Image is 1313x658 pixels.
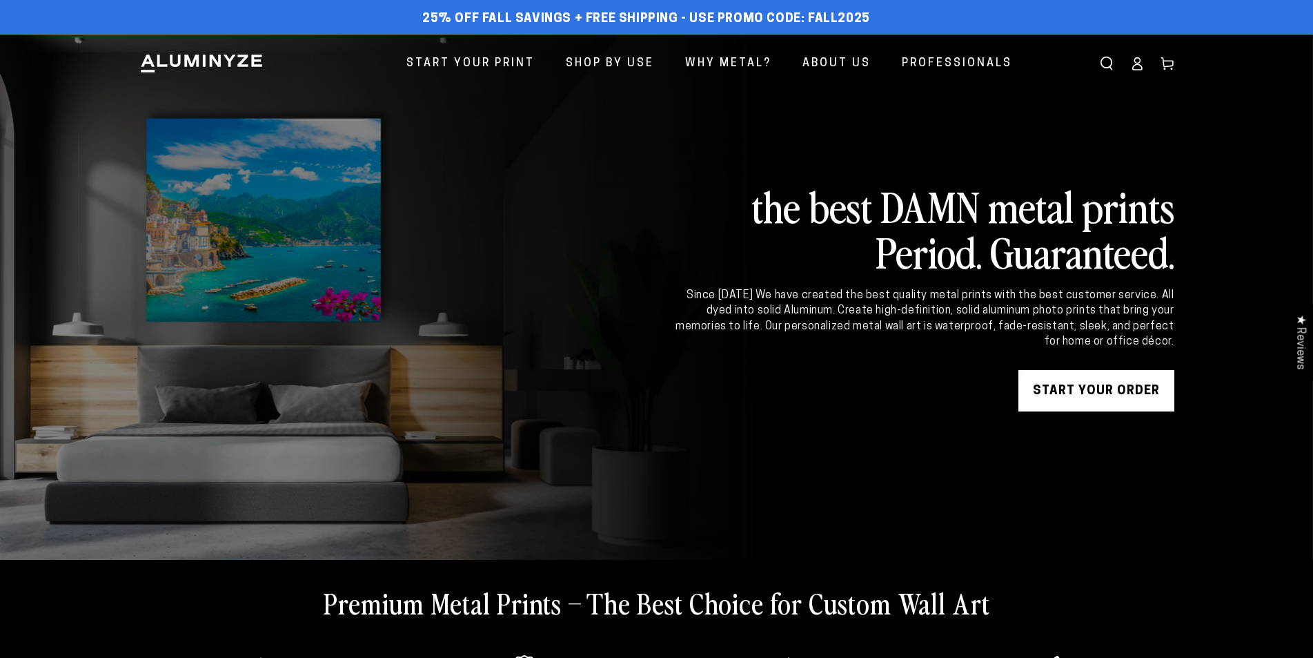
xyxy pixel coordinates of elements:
[406,54,535,74] span: Start Your Print
[902,54,1012,74] span: Professionals
[1018,370,1174,412] a: START YOUR Order
[1287,304,1313,380] div: Click to open Judge.me floating reviews tab
[792,46,881,82] a: About Us
[1092,48,1122,79] summary: Search our site
[324,585,990,621] h2: Premium Metal Prints – The Best Choice for Custom Wall Art
[566,54,654,74] span: Shop By Use
[675,46,782,82] a: Why Metal?
[673,183,1174,274] h2: the best DAMN metal prints Period. Guaranteed.
[396,46,545,82] a: Start Your Print
[673,288,1174,350] div: Since [DATE] We have created the best quality metal prints with the best customer service. All dy...
[685,54,771,74] span: Why Metal?
[555,46,664,82] a: Shop By Use
[802,54,871,74] span: About Us
[139,53,264,74] img: Aluminyze
[891,46,1023,82] a: Professionals
[422,12,870,27] span: 25% off FALL Savings + Free Shipping - Use Promo Code: FALL2025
